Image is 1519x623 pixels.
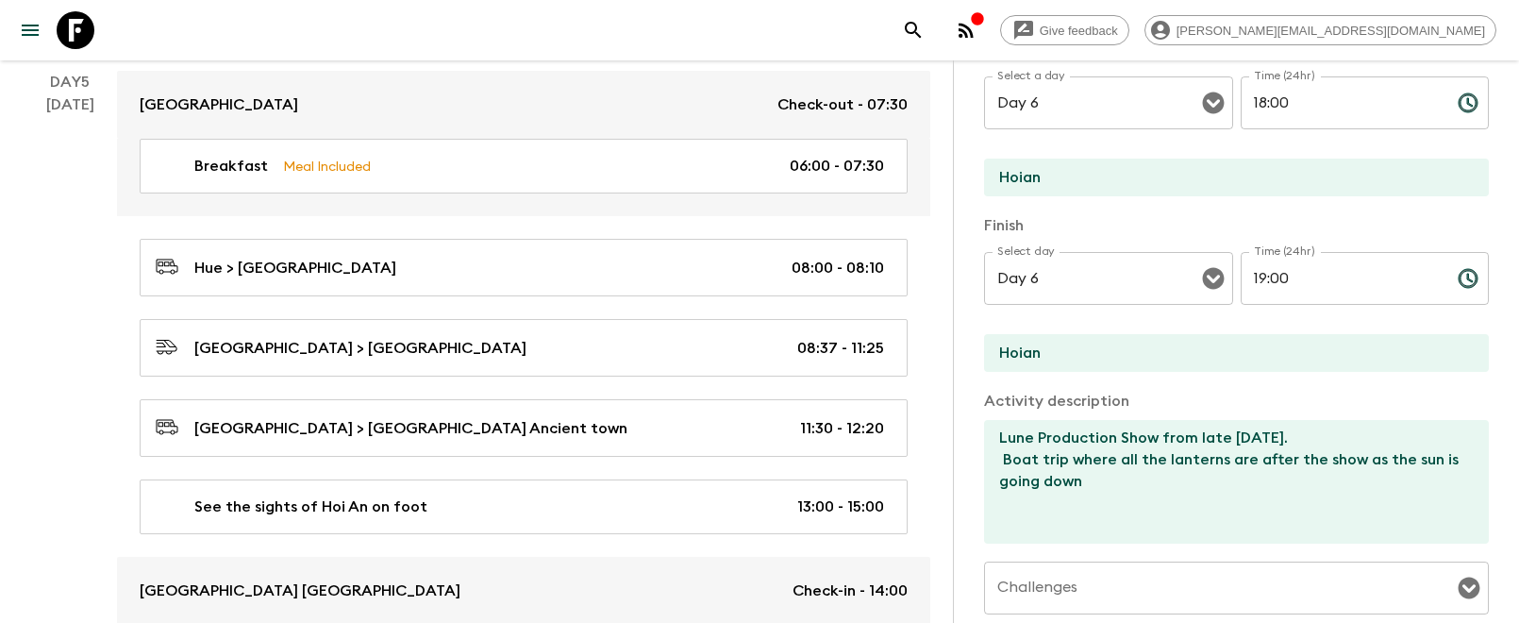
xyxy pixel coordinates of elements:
input: Start Location [984,159,1474,196]
label: Time (24hr) [1254,68,1315,84]
span: Give feedback [1029,24,1128,38]
a: BreakfastMeal Included06:00 - 07:30 [140,139,908,194]
button: Open [1200,265,1227,292]
p: Check-in - 14:00 [793,580,908,602]
p: Breakfast [194,155,268,177]
a: [GEOGRAPHIC_DATA] > [GEOGRAPHIC_DATA] Ancient town11:30 - 12:20 [140,399,908,457]
a: Give feedback [1000,15,1129,45]
p: 08:00 - 08:10 [792,257,884,279]
p: 13:00 - 15:00 [797,496,884,518]
div: [PERSON_NAME][EMAIL_ADDRESS][DOMAIN_NAME] [1144,15,1496,45]
button: Open [1456,575,1482,601]
button: menu [11,11,49,49]
a: See the sights of Hoi An on foot13:00 - 15:00 [140,480,908,534]
label: Select a day [997,68,1064,84]
button: Choose time, selected time is 7:00 PM [1449,260,1487,297]
p: Meal Included [283,156,371,177]
p: See the sights of Hoi An on foot [194,496,427,518]
a: [GEOGRAPHIC_DATA] > [GEOGRAPHIC_DATA]08:37 - 11:25 [140,319,908,377]
p: 06:00 - 07:30 [790,155,884,177]
button: Choose time, selected time is 6:00 PM [1449,84,1487,122]
input: End Location (leave blank if same as Start) [984,334,1474,372]
button: search adventures [894,11,932,49]
button: Open [1200,90,1227,116]
p: [GEOGRAPHIC_DATA] > [GEOGRAPHIC_DATA] Ancient town [194,417,627,440]
a: [GEOGRAPHIC_DATA]Check-out - 07:30 [117,71,930,139]
p: 08:37 - 11:25 [797,337,884,360]
p: Activity description [984,390,1489,413]
p: [GEOGRAPHIC_DATA] > [GEOGRAPHIC_DATA] [194,337,526,360]
p: [GEOGRAPHIC_DATA] [GEOGRAPHIC_DATA] [140,580,460,602]
label: Time (24hr) [1254,244,1315,260]
p: 11:30 - 12:20 [800,417,884,440]
a: Hue > [GEOGRAPHIC_DATA]08:00 - 08:10 [140,239,908,296]
input: hh:mm [1241,76,1443,129]
p: Finish [984,214,1489,237]
p: Check-out - 07:30 [777,93,908,116]
p: Day 5 [23,71,117,93]
label: Select day [997,244,1055,260]
span: [PERSON_NAME][EMAIL_ADDRESS][DOMAIN_NAME] [1166,24,1495,38]
input: hh:mm [1241,252,1443,305]
p: Hue > [GEOGRAPHIC_DATA] [194,257,396,279]
p: [GEOGRAPHIC_DATA] [140,93,298,116]
textarea: Lune Production Show from late [DATE]. Boat trip where all the lanterns are after the show as the... [984,420,1474,544]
